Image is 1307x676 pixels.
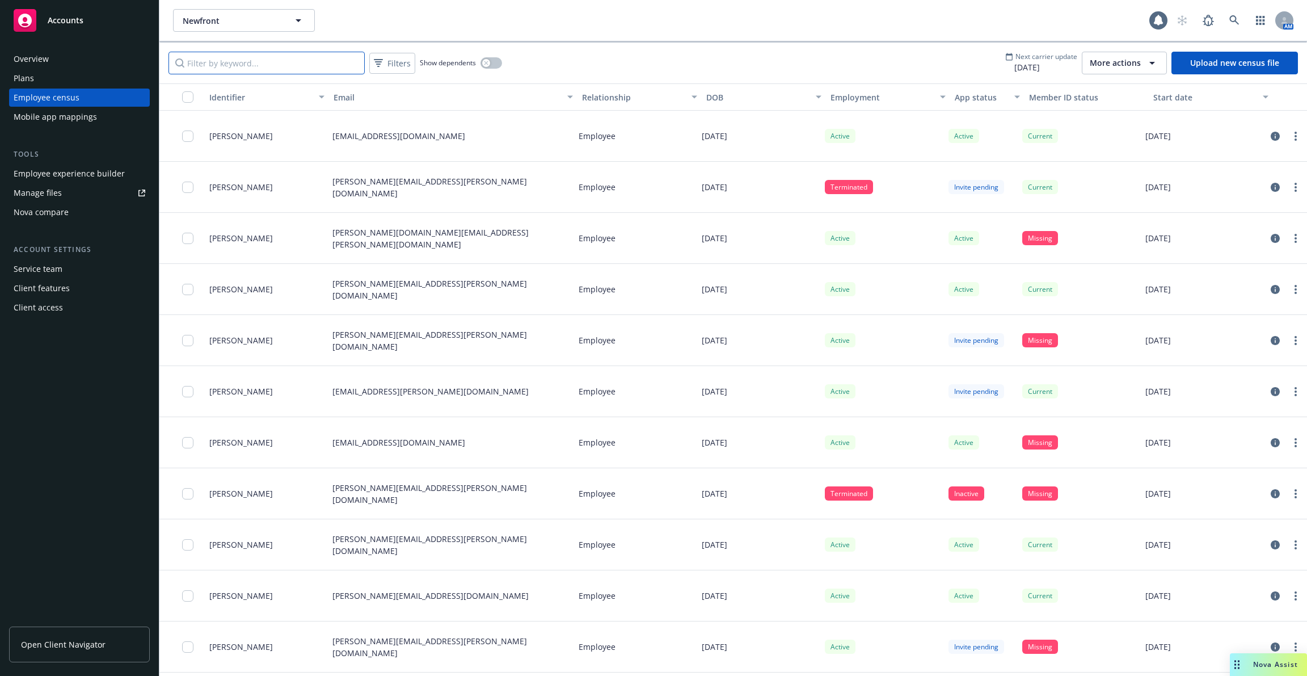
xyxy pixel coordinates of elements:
[182,335,193,346] input: Toggle Row Selected
[1015,52,1077,61] span: Next carrier update
[1145,232,1171,244] p: [DATE]
[209,232,273,244] span: [PERSON_NAME]
[579,385,615,397] p: Employee
[168,52,365,74] input: Filter by keyword...
[702,641,727,653] p: [DATE]
[9,69,150,87] a: Plans
[9,260,150,278] a: Service team
[702,488,727,499] p: [DATE]
[14,279,70,297] div: Client features
[579,232,615,244] p: Employee
[1022,640,1058,654] div: Missing
[1289,640,1302,654] a: more
[209,436,273,448] span: [PERSON_NAME]
[1289,487,1302,501] a: more
[825,538,855,552] div: Active
[1022,538,1058,552] div: Current
[209,641,273,653] span: [PERSON_NAME]
[1268,232,1282,245] a: circleInformation
[825,333,855,347] div: Active
[332,278,570,301] p: [PERSON_NAME][EMAIL_ADDRESS][PERSON_NAME][DOMAIN_NAME]
[825,231,855,245] div: Active
[1268,487,1282,501] a: circleInformation
[209,488,273,499] span: [PERSON_NAME]
[387,57,411,69] span: Filters
[825,384,855,398] div: Active
[955,91,1007,103] div: App status
[1022,384,1058,398] div: Current
[182,91,193,103] input: Select all
[1268,334,1282,347] a: circleInformation
[14,299,63,317] div: Client access
[182,386,193,397] input: Toggle Row Selected
[1082,52,1167,74] button: More actions
[209,283,273,295] span: [PERSON_NAME]
[1171,52,1298,74] a: Upload new census file
[702,283,727,295] p: [DATE]
[702,334,727,346] p: [DATE]
[825,435,855,450] div: Active
[1029,91,1144,103] div: Member ID status
[1230,653,1307,676] button: Nova Assist
[579,181,615,193] p: Employee
[1268,180,1282,194] a: circleInformation
[1268,538,1282,552] a: circleInformation
[825,129,855,143] div: Active
[332,635,570,659] p: [PERSON_NAME][EMAIL_ADDRESS][PERSON_NAME][DOMAIN_NAME]
[1268,640,1282,654] a: circleInformation
[702,590,727,602] p: [DATE]
[1197,9,1220,32] a: Report a Bug
[579,436,615,448] p: Employee
[1149,83,1273,111] button: Start date
[1223,9,1246,32] a: Search
[9,5,150,36] a: Accounts
[1022,180,1058,194] div: Current
[948,333,1004,347] div: Invite pending
[209,91,312,103] div: Identifier
[183,15,281,27] span: Newfront
[1145,641,1171,653] p: [DATE]
[369,53,415,74] button: Filters
[1145,539,1171,551] p: [DATE]
[825,180,873,194] div: Terminated
[1022,282,1058,296] div: Current
[1022,486,1058,501] div: Missing
[948,231,979,245] div: Active
[209,539,273,551] span: [PERSON_NAME]
[1145,283,1171,295] p: [DATE]
[372,55,413,72] span: Filters
[826,83,950,111] button: Employment
[48,16,83,25] span: Accounts
[830,91,933,103] div: Employment
[205,83,329,111] button: Identifier
[1289,589,1302,603] a: more
[329,83,577,111] button: Email
[332,590,529,602] p: [PERSON_NAME][EMAIL_ADDRESS][DOMAIN_NAME]
[182,488,193,499] input: Toggle Row Selected
[182,131,193,142] input: Toggle Row Selected
[1145,436,1171,448] p: [DATE]
[948,589,979,603] div: Active
[948,486,984,501] div: Inactive
[332,533,570,557] p: [PERSON_NAME][EMAIL_ADDRESS][PERSON_NAME][DOMAIN_NAME]
[9,165,150,183] a: Employee experience builder
[209,385,273,397] span: [PERSON_NAME]
[332,385,529,397] p: [EMAIL_ADDRESS][PERSON_NAME][DOMAIN_NAME]
[579,590,615,602] p: Employee
[950,83,1024,111] button: App status
[9,108,150,126] a: Mobile app mappings
[1289,232,1302,245] a: more
[1289,334,1302,347] a: more
[1289,283,1302,296] a: more
[702,130,727,142] p: [DATE]
[1253,660,1298,669] span: Nova Assist
[579,488,615,499] p: Employee
[1153,91,1256,103] div: Start date
[1289,129,1302,143] a: more
[1268,129,1282,143] a: circleInformation
[14,69,34,87] div: Plans
[579,641,615,653] p: Employee
[209,130,273,142] span: [PERSON_NAME]
[332,175,570,199] p: [PERSON_NAME][EMAIL_ADDRESS][PERSON_NAME][DOMAIN_NAME]
[706,91,809,103] div: DOB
